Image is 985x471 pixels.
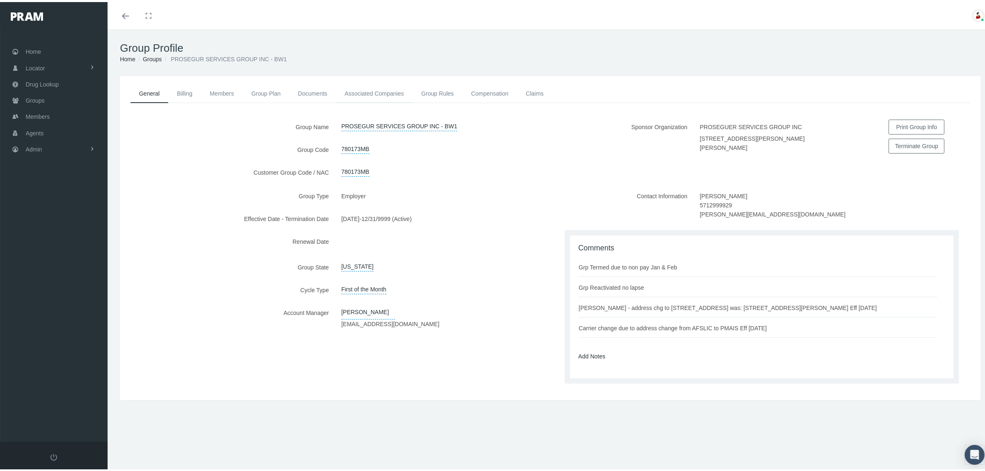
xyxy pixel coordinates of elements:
[26,123,44,139] span: Agents
[550,187,694,220] label: Contact Information
[392,209,418,224] label: (Active)
[26,139,42,155] span: Admin
[335,209,550,224] div: -
[412,82,463,101] a: Group Rules
[120,303,335,329] label: Account Manager
[579,301,885,310] div: [PERSON_NAME] - address chg to [STREET_ADDRESS] was: [STREET_ADDRESS][PERSON_NAME] Eff [DATE]
[26,42,41,58] span: Home
[26,58,45,74] span: Locator
[550,118,694,156] label: Sponsor Organization
[341,303,395,317] a: [PERSON_NAME]
[700,132,831,150] label: [STREET_ADDRESS][PERSON_NAME][PERSON_NAME]
[26,91,45,106] span: Groups
[362,209,391,224] label: 12/31/9999
[26,107,50,123] span: Members
[700,118,808,132] label: PROSEGUER SERVICES GROUP INC
[341,187,372,201] label: Employer
[11,10,43,19] img: PRAM_20_x_78.png
[120,54,135,60] a: Home
[120,118,335,132] label: Group Name
[120,258,335,272] label: Group State
[243,82,290,101] a: Group Plan
[120,163,335,178] label: Customer Group Code / NAC
[700,199,732,208] label: 5712999929
[120,281,335,295] label: Cycle Type
[341,281,386,292] span: First of the Month
[700,187,754,199] label: [PERSON_NAME]
[341,317,439,327] label: [EMAIL_ADDRESS][DOMAIN_NAME]
[341,140,369,152] a: 780173MB
[341,163,369,175] a: 780173MB
[579,281,652,290] div: Grp Reactivated no lapse
[578,351,605,358] a: Add Notes
[289,82,336,101] a: Documents
[120,187,335,201] label: Group Type
[168,82,201,101] a: Billing
[517,82,552,101] a: Claims
[201,82,242,101] a: Members
[341,209,359,224] label: [DATE]
[120,209,335,224] label: Effective Date - Termination Date
[120,140,335,155] label: Group Code
[579,322,775,331] div: Carrier change due to address change from AFSLIC to PMAIS Eff [DATE]
[579,261,685,270] div: Grp Termed due to non pay Jan & Feb
[463,82,517,101] a: Compensation
[26,74,59,90] span: Drug Lookup
[120,232,335,249] label: Renewal Date
[130,82,168,101] a: General
[965,443,985,463] div: Open Intercom Messenger
[578,242,945,251] h1: Comments
[889,137,944,151] button: Terminate Group
[143,54,162,60] a: Groups
[341,258,374,269] a: [US_STATE]
[336,82,412,101] a: Associated Companies
[171,54,287,60] span: PROSEGUR SERVICES GROUP INC - BW1
[700,208,846,217] label: [PERSON_NAME][EMAIL_ADDRESS][DOMAIN_NAME]
[889,118,944,132] button: Print Group Info
[341,118,457,129] a: PROSEGUR SERVICES GROUP INC - BW1
[120,40,980,53] h1: Group Profile
[972,7,985,20] img: S_Profile_Picture_701.jpg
